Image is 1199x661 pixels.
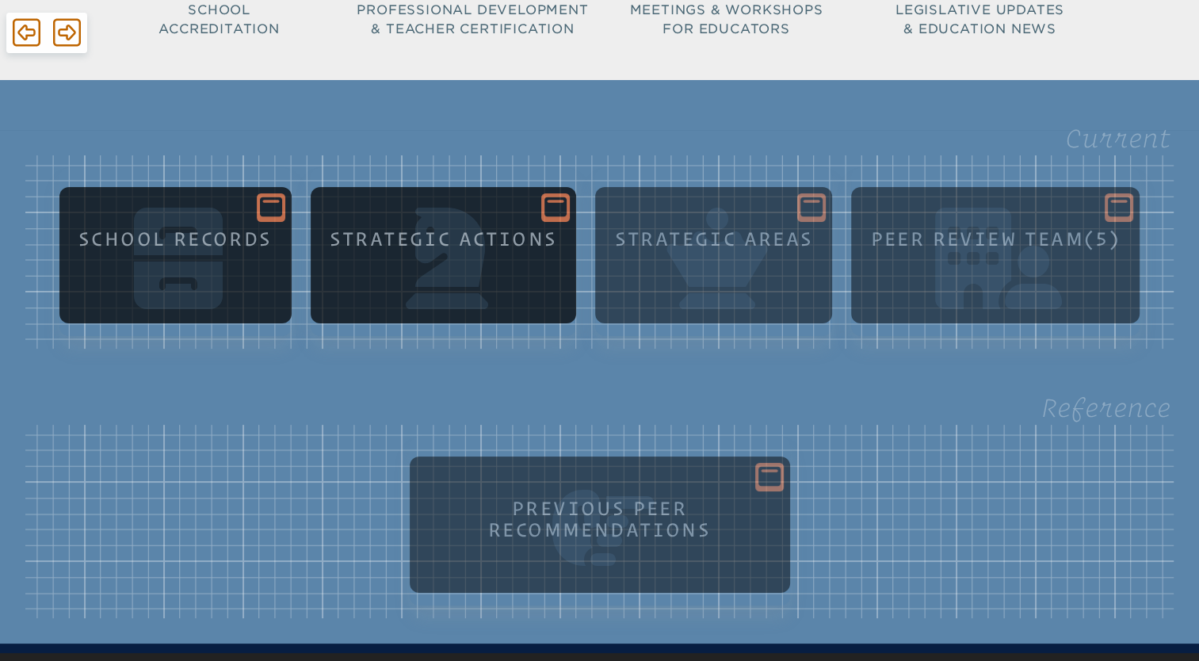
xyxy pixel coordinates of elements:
[158,2,279,36] span: School Accreditation
[614,228,813,250] h1: Strategic Areas
[429,498,771,541] h1: Previous Peer Recommendations
[330,228,558,250] h1: Strategic Actions
[53,17,81,48] span: Forward
[13,17,40,48] span: Back
[357,2,588,36] span: Professional Development & Teacher Certification
[1065,124,1170,153] legend: Current
[895,2,1064,36] span: Legislative Updates & Education News
[630,2,823,36] span: Meetings & Workshops for Educators
[1084,227,1121,250] span: (5)
[870,228,1121,250] h1: Peer Review Team
[1041,393,1170,422] legend: Reference
[78,228,273,250] h1: School Records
